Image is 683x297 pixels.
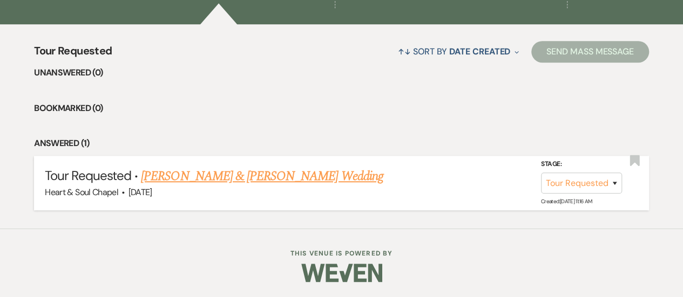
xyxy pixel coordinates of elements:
span: ↑↓ [398,46,411,57]
span: Tour Requested [45,167,131,184]
label: Stage: [541,158,622,170]
span: Created: [DATE] 11:16 AM [541,198,592,205]
button: Sort By Date Created [394,37,523,66]
span: Tour Requested [34,43,112,66]
li: Bookmarked (0) [34,101,649,115]
li: Answered (1) [34,136,649,150]
span: Date Created [449,46,510,57]
img: Weven Logo [301,254,382,292]
li: Unanswered (0) [34,66,649,80]
a: [PERSON_NAME] & [PERSON_NAME] Wedding [141,167,383,186]
span: Heart & Soul Chapel [45,187,118,198]
span: [DATE] [128,187,152,198]
button: Send Mass Message [531,41,649,63]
